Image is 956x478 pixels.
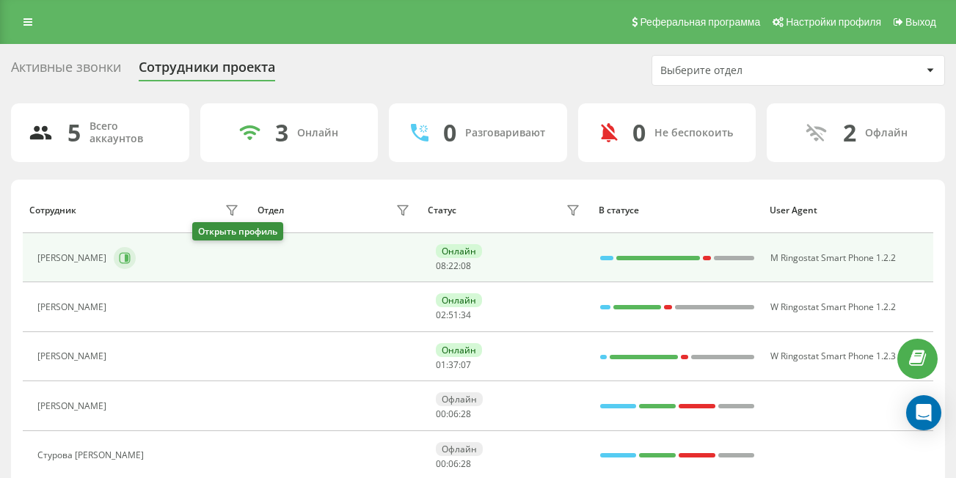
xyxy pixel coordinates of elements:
span: 00 [436,408,446,420]
div: : : [436,261,471,271]
div: Офлайн [436,442,483,456]
span: Настройки профиля [786,16,881,28]
div: 3 [275,119,288,147]
div: Онлайн [297,127,338,139]
div: : : [436,459,471,469]
div: Офлайн [865,127,908,139]
span: M Ringostat Smart Phone 1.2.2 [770,251,896,264]
div: [PERSON_NAME] [37,401,110,411]
div: Сотрудники проекта [139,59,275,82]
span: Реферальная программа [640,16,760,28]
span: 02 [436,309,446,321]
div: : : [436,409,471,419]
span: 06 [448,408,459,420]
div: Разговаривают [465,127,545,139]
div: Онлайн [436,244,482,258]
div: Онлайн [436,343,482,357]
span: 28 [461,457,471,470]
div: Офлайн [436,392,483,406]
div: Сотрудник [29,205,76,216]
span: 06 [448,457,459,470]
div: 0 [443,119,456,147]
div: В статусе [599,205,756,216]
span: 34 [461,309,471,321]
div: Не беспокоить [654,127,733,139]
span: 51 [448,309,459,321]
span: Выход [905,16,936,28]
span: 01 [436,358,446,371]
div: 0 [632,119,646,147]
div: Open Intercom Messenger [906,395,941,430]
div: : : [436,360,471,370]
span: 37 [448,358,459,371]
div: User Agent [770,205,927,216]
div: Отдел [258,205,284,216]
div: [PERSON_NAME] [37,351,110,361]
div: Cтурова [PERSON_NAME] [37,450,147,460]
div: : : [436,310,471,320]
span: 00 [436,457,446,470]
span: 08 [461,260,471,272]
div: [PERSON_NAME] [37,253,110,263]
span: 08 [436,260,446,272]
div: Открыть профиль [192,222,283,240]
div: Онлайн [436,293,482,307]
div: 5 [67,119,81,147]
span: W Ringostat Smart Phone 1.2.3 [770,350,896,362]
div: Статус [428,205,456,216]
div: [PERSON_NAME] [37,302,110,312]
div: Всего аккаунтов [90,120,172,145]
div: 2 [843,119,856,147]
span: 07 [461,358,471,371]
span: W Ringostat Smart Phone 1.2.2 [770,301,896,313]
div: Активные звонки [11,59,121,82]
div: Выберите отдел [660,65,836,77]
span: 28 [461,408,471,420]
span: 22 [448,260,459,272]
